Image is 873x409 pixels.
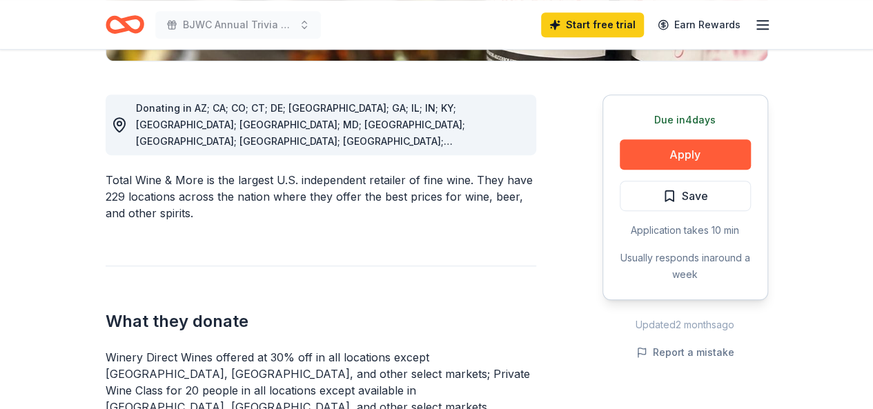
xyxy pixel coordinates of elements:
span: Donating in AZ; CA; CO; CT; DE; [GEOGRAPHIC_DATA]; GA; IL; IN; KY; [GEOGRAPHIC_DATA]; [GEOGRAPHIC... [136,102,465,197]
a: Home [106,8,144,41]
span: BJWC Annual Trivia & Silent Auction [183,17,293,33]
button: Report a mistake [636,344,734,361]
div: Application takes 10 min [620,222,751,239]
span: Save [682,187,708,205]
div: Usually responds in around a week [620,250,751,283]
div: Updated 2 months ago [602,317,768,333]
div: Total Wine & More is the largest U.S. independent retailer of fine wine. They have 229 locations ... [106,172,536,221]
a: Start free trial [541,12,644,37]
button: Apply [620,139,751,170]
h2: What they donate [106,310,536,332]
button: Save [620,181,751,211]
div: Due in 4 days [620,112,751,128]
a: Earn Rewards [649,12,749,37]
button: BJWC Annual Trivia & Silent Auction [155,11,321,39]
